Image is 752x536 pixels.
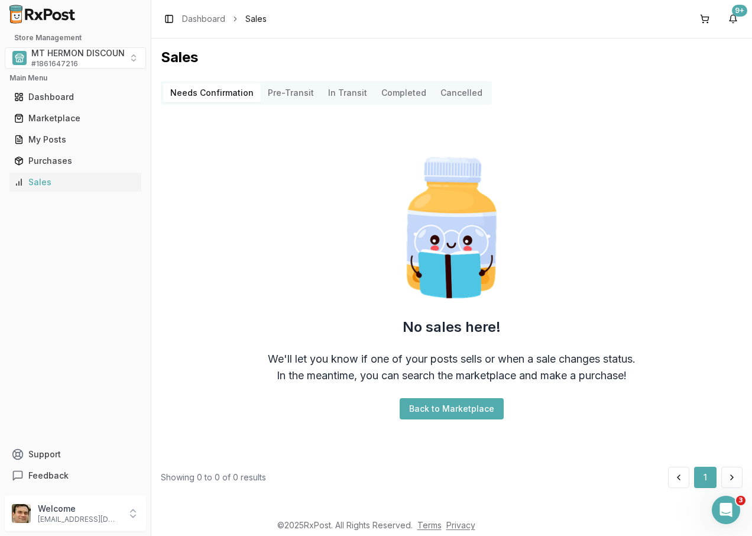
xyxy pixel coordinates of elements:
[161,48,743,67] h1: Sales
[433,83,490,102] button: Cancelled
[14,134,137,146] div: My Posts
[724,9,743,28] button: 9+
[161,472,266,483] div: Showing 0 to 0 of 0 results
[38,503,120,515] p: Welcome
[14,91,137,103] div: Dashboard
[5,33,146,43] h2: Store Management
[38,515,120,524] p: [EMAIL_ADDRESS][DOMAIN_NAME]
[12,504,31,523] img: User avatar
[9,108,141,129] a: Marketplace
[28,470,69,482] span: Feedback
[5,151,146,170] button: Purchases
[736,496,745,505] span: 3
[9,73,141,83] h2: Main Menu
[376,152,527,303] img: Smart Pill Bottle
[277,367,627,384] div: In the meantime, you can search the marketplace and make a purchase!
[5,444,146,465] button: Support
[14,155,137,167] div: Purchases
[9,129,141,150] a: My Posts
[9,172,141,193] a: Sales
[5,5,80,24] img: RxPost Logo
[403,318,501,337] h2: No sales here!
[732,5,747,17] div: 9+
[9,86,141,108] a: Dashboard
[374,83,433,102] button: Completed
[14,112,137,124] div: Marketplace
[31,47,179,59] span: MT HERMON DISCOUNT PHARMACY
[268,351,636,367] div: We'll let you know if one of your posts sells or when a sale changes status.
[446,520,475,530] a: Privacy
[182,13,225,25] a: Dashboard
[5,109,146,128] button: Marketplace
[31,59,78,69] span: # 1861647216
[417,520,442,530] a: Terms
[261,83,321,102] button: Pre-Transit
[5,130,146,149] button: My Posts
[5,173,146,192] button: Sales
[5,465,146,486] button: Feedback
[245,13,267,25] span: Sales
[182,13,267,25] nav: breadcrumb
[694,467,717,488] button: 1
[14,176,137,188] div: Sales
[163,83,261,102] button: Needs Confirmation
[5,88,146,106] button: Dashboard
[9,150,141,172] a: Purchases
[5,47,146,69] button: Select a view
[712,496,740,524] iframe: Intercom live chat
[321,83,374,102] button: In Transit
[400,398,504,419] button: Back to Marketplace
